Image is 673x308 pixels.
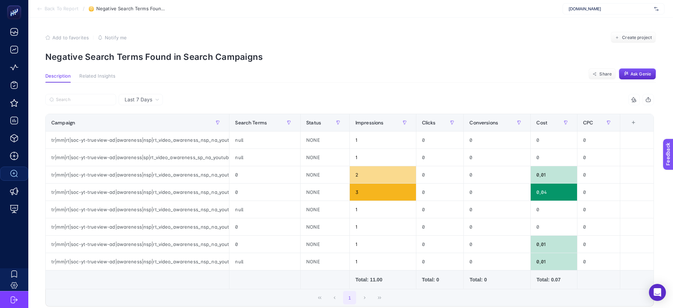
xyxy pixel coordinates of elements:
span: Add to favorites [52,35,89,40]
button: Related Insights [79,73,115,83]
div: 1 [350,236,416,253]
div: tr|mm|rt|soc-yt-trueview-ad|awareness|nsp|rt_video_awareness_nsp_na_youtube-reach-app-launch-25-n... [46,218,229,235]
div: 1 [350,253,416,270]
div: 1 [350,218,416,235]
span: Search Terms [235,120,267,125]
div: 0 [416,131,464,149]
p: Negative Search Terms Found in Search Campaigns [45,52,656,62]
span: Back To Report [45,6,79,12]
span: Create project [622,35,652,40]
div: Total: 0 [469,276,525,283]
div: NONE [301,253,349,270]
span: Related Insights [79,73,115,79]
div: null [229,253,300,270]
span: Clicks [422,120,436,125]
div: 0 [531,149,577,166]
div: 0 [577,253,620,270]
span: Conversions [469,120,498,125]
button: Notify me [98,35,127,40]
div: 0 [416,166,464,183]
div: 0 [577,131,620,149]
button: Create project [611,32,656,43]
div: 0 [531,131,577,149]
div: tr|mm|rt|soc-yt-trueview-ad|awareness|nsp|rt_video_awareness_nsp_na_youtube-reach-app-launch-25-r... [46,184,229,201]
div: tr|mm|rt|soc-yt-trueview-ad|awareness|sp|rt_video_awareness_sp_na_youtube-reach-other-coop-iphone... [46,149,229,166]
span: Last 7 Days [125,96,152,103]
button: 1 [343,291,357,304]
button: Description [45,73,71,83]
div: 0 [531,218,577,235]
div: NONE [301,149,349,166]
div: 0,01 [531,166,577,183]
div: 0 [416,236,464,253]
button: Add to favorites [45,35,89,40]
span: Ask Genie [631,71,651,77]
div: 0 [229,218,300,235]
div: 0 [464,166,530,183]
span: Description [45,73,71,79]
div: tr|mm|rt|soc-yt-trueview-ad|awareness|nsp|rt_video_awareness_nsp_na_youtube-reach-app-launch-25-n... [46,253,229,270]
div: Total: 0.07 [536,276,571,283]
div: tr|mm|rt|soc-yt-trueview-ad|awareness|nsp|rt_video_awareness_nsp_na_youtube-reach-app-launch-25-n... [46,236,229,253]
input: Search [56,97,112,102]
div: 0 [577,236,620,253]
div: 1 [350,131,416,149]
div: 0 [416,184,464,201]
div: 1 [350,149,416,166]
span: [DOMAIN_NAME] [569,6,651,12]
div: NONE [301,184,349,201]
div: Total: 0 [422,276,458,283]
div: 0 [531,201,577,218]
div: 0 [464,184,530,201]
div: tr|mm|rt|soc-yt-trueview-ad|awareness|nsp|rt_video_awareness_nsp_na_youtube-reach-app-launch-25-r... [46,166,229,183]
div: 0 [577,201,620,218]
button: Share [588,68,616,80]
div: tr|mm|rt|soc-yt-trueview-ad|awareness|nsp|rt_video_awareness_nsp_na_youtube-reach-app-launch-25-r... [46,201,229,218]
span: Negative Search Terms Found in Search Campaigns [96,6,167,12]
div: tr|mm|rt|soc-yt-trueview-ad|awareness|nsp|rt_video_awareness_nsp_na_youtube-reach-other-app-fayda... [46,131,229,149]
div: 0 [229,236,300,253]
span: Share [599,71,612,77]
span: Feedback [4,2,27,8]
div: 0 [464,149,530,166]
div: null [229,201,300,218]
div: 0 [416,218,464,235]
img: svg%3e [654,5,658,12]
div: 0 [229,184,300,201]
div: 0 [416,201,464,218]
div: NONE [301,166,349,183]
span: Impressions [355,120,384,125]
div: 0 [577,166,620,183]
div: 0 [464,201,530,218]
div: null [229,149,300,166]
div: 0,01 [531,253,577,270]
div: 0 [464,253,530,270]
div: 0 [577,184,620,201]
div: 0 [464,131,530,149]
div: 0 [229,166,300,183]
div: NONE [301,218,349,235]
div: 8 items selected [626,120,632,135]
div: NONE [301,236,349,253]
div: NONE [301,131,349,149]
div: 0 [577,149,620,166]
span: Cost [536,120,547,125]
div: 1 [350,201,416,218]
div: 0 [416,149,464,166]
div: 0 [577,218,620,235]
span: Notify me [105,35,127,40]
div: 3 [350,184,416,201]
div: NONE [301,201,349,218]
span: Status [306,120,321,125]
button: Ask Genie [619,68,656,80]
div: 0 [464,236,530,253]
div: Total: 11.00 [355,276,410,283]
div: 0 [464,218,530,235]
div: 0,04 [531,184,577,201]
div: 0 [416,253,464,270]
div: 0,01 [531,236,577,253]
div: null [229,131,300,149]
span: Campaign [51,120,75,125]
div: Open Intercom Messenger [649,284,666,301]
div: + [627,120,640,125]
